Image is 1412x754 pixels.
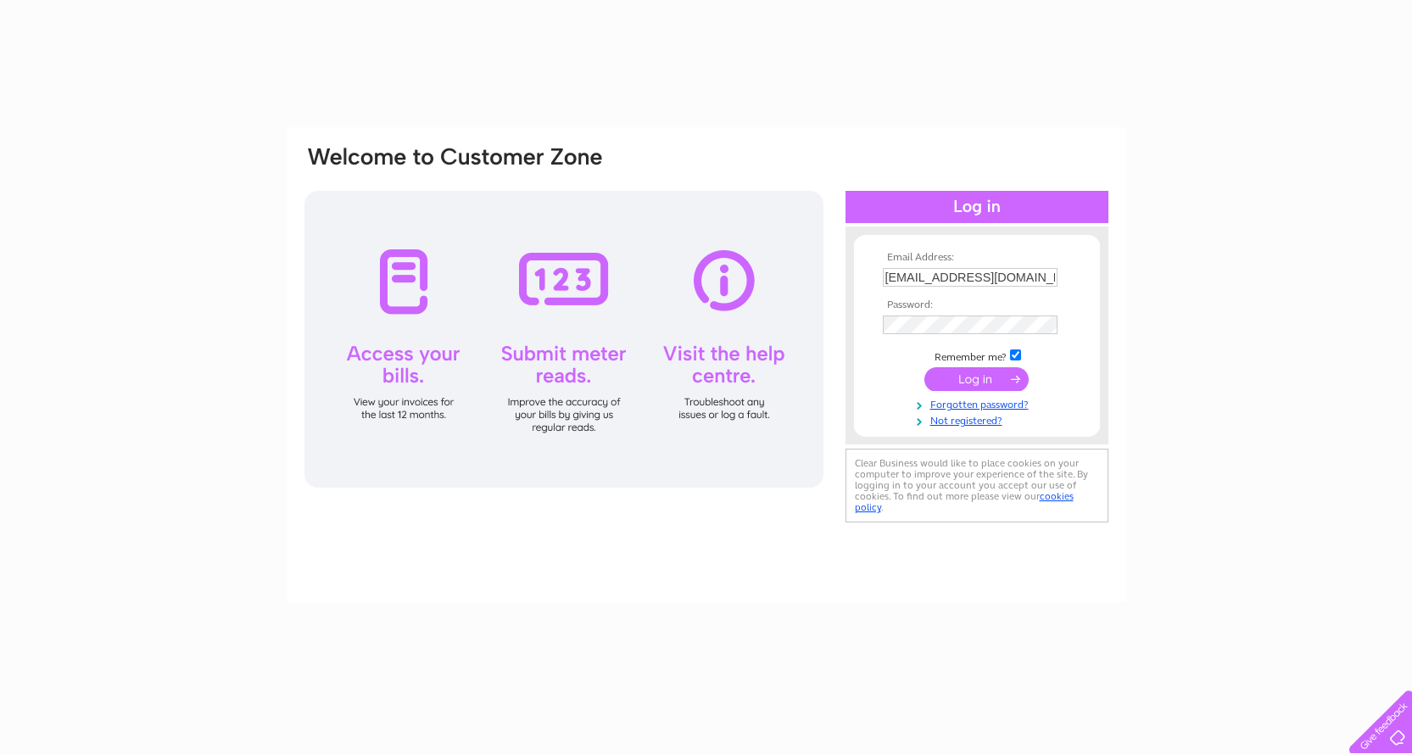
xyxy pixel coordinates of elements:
a: Not registered? [883,411,1075,427]
td: Remember me? [879,347,1075,364]
a: cookies policy [855,490,1074,513]
th: Password: [879,299,1075,311]
a: Forgotten password? [883,395,1075,411]
div: Clear Business would like to place cookies on your computer to improve your experience of the sit... [846,449,1108,522]
input: Submit [924,367,1029,391]
th: Email Address: [879,252,1075,264]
